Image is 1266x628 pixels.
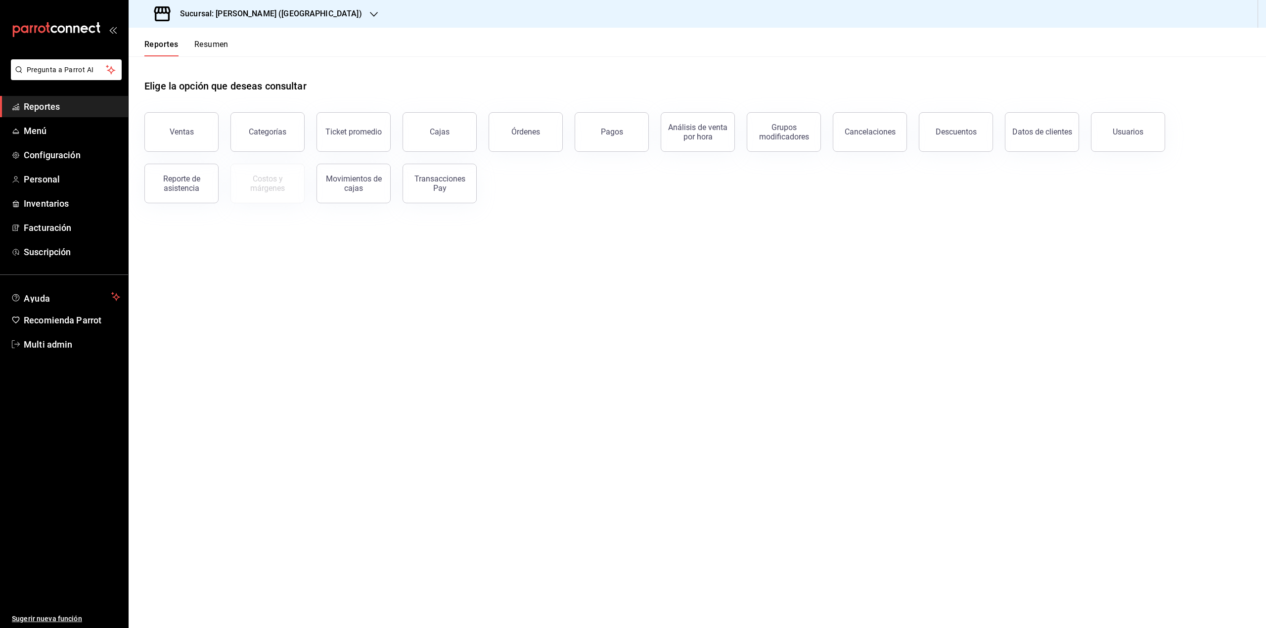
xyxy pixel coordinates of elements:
span: Menú [24,124,120,137]
span: Personal [24,173,120,186]
span: Multi admin [24,338,120,351]
div: Datos de clientes [1012,127,1072,136]
button: Categorías [230,112,305,152]
span: Sugerir nueva función [12,614,120,624]
div: Transacciones Pay [409,174,470,193]
span: Facturación [24,221,120,234]
div: Grupos modificadores [753,123,814,141]
span: Reportes [24,100,120,113]
button: Cancelaciones [833,112,907,152]
button: Reportes [144,40,179,56]
button: Contrata inventarios para ver este reporte [230,164,305,203]
button: Reporte de asistencia [144,164,219,203]
button: Usuarios [1091,112,1165,152]
span: Pregunta a Parrot AI [27,65,106,75]
button: Movimientos de cajas [316,164,391,203]
div: Costos y márgenes [237,174,298,193]
div: Ventas [170,127,194,136]
span: Ayuda [24,291,107,303]
button: Descuentos [919,112,993,152]
button: Transacciones Pay [403,164,477,203]
button: Ventas [144,112,219,152]
div: Ticket promedio [325,127,382,136]
button: Análisis de venta por hora [661,112,735,152]
div: Descuentos [936,127,977,136]
h1: Elige la opción que deseas consultar [144,79,307,93]
span: Inventarios [24,197,120,210]
div: Cancelaciones [845,127,896,136]
div: Análisis de venta por hora [667,123,728,141]
h3: Sucursal: [PERSON_NAME] ([GEOGRAPHIC_DATA]) [172,8,362,20]
span: Configuración [24,148,120,162]
button: Ticket promedio [316,112,391,152]
div: Usuarios [1113,127,1143,136]
div: navigation tabs [144,40,228,56]
div: Pagos [601,127,623,136]
button: Cajas [403,112,477,152]
div: Órdenes [511,127,540,136]
div: Cajas [430,127,450,136]
button: open_drawer_menu [109,26,117,34]
div: Movimientos de cajas [323,174,384,193]
button: Pregunta a Parrot AI [11,59,122,80]
button: Grupos modificadores [747,112,821,152]
span: Recomienda Parrot [24,314,120,327]
button: Órdenes [489,112,563,152]
button: Pagos [575,112,649,152]
button: Resumen [194,40,228,56]
div: Reporte de asistencia [151,174,212,193]
span: Suscripción [24,245,120,259]
div: Categorías [249,127,286,136]
a: Pregunta a Parrot AI [7,72,122,82]
button: Datos de clientes [1005,112,1079,152]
